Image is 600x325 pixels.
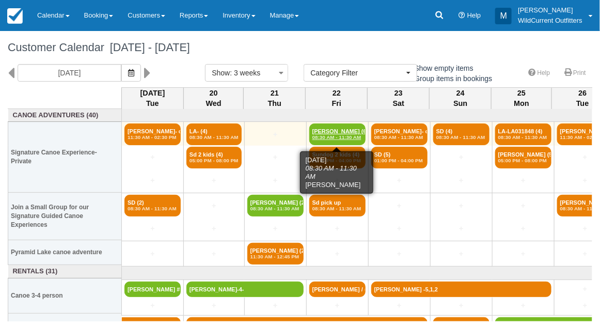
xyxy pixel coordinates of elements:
[558,66,592,81] a: Print
[184,87,244,109] th: 20 Wed
[310,68,404,78] span: Category Filter
[492,87,551,109] th: 25 Mon
[523,66,557,81] a: Help
[186,282,304,297] a: [PERSON_NAME]-4-
[371,147,428,168] a: SD (5)01:00 PM - 04:00 PM
[309,195,366,216] a: Sd pick up08:30 AM - 11:30 AM
[230,69,260,77] span: : 3 weeks
[124,223,181,234] a: +
[247,152,304,163] a: +
[128,206,178,212] em: 08:30 AM - 11:30 AM
[309,175,366,186] a: +
[186,300,242,311] a: +
[371,300,428,311] a: +
[309,249,366,259] a: +
[247,175,304,186] a: +
[186,147,242,168] a: Sd 2 kids (4)05:00 PM - 08:00 PM
[433,175,490,186] a: +
[495,200,551,211] a: +
[104,41,190,54] span: [DATE] - [DATE]
[495,223,551,234] a: +
[403,64,482,71] span: Show empty items
[244,87,306,109] th: 21 Thu
[124,282,181,297] a: [PERSON_NAME] #5
[8,278,122,313] th: Canoe 3-4 person
[371,175,428,186] a: +
[7,8,23,24] img: checkfront-main-nav-mini-logo.png
[495,123,551,145] a: LA-LA031848 (4)08:30 AM - 11:30 AM
[247,300,304,311] a: +
[368,87,430,109] th: 23 Sat
[205,64,288,82] button: Show: 3 weeks
[495,300,551,311] a: +
[309,223,366,234] a: +
[124,123,181,145] a: [PERSON_NAME]- confi (3)11:30 AM - 02:30 PM
[518,5,582,16] p: [PERSON_NAME]
[247,195,304,216] a: [PERSON_NAME] (2)08:30 AM - 11:30 AM
[186,249,242,259] a: +
[124,152,181,163] a: +
[498,134,548,141] em: 08:30 AM - 11:30 AM
[8,122,122,193] th: Signature Canoe Experience- Private
[186,123,242,145] a: LA- (4)08:30 AM - 11:30 AM
[403,74,501,82] span: Group items in bookings
[190,134,239,141] em: 08:30 AM - 11:30 AM
[495,8,512,24] div: M
[186,200,242,211] a: +
[128,134,178,141] em: 11:30 AM - 02:30 PM
[212,69,230,77] span: Show
[518,16,582,26] p: WildCurrent Outfitters
[11,267,119,276] a: Rentals (31)
[403,71,499,86] label: Group items in bookings
[8,41,592,54] h1: Customer Calendar
[306,87,368,109] th: 22 Fri
[371,123,428,145] a: [PERSON_NAME]- conf (4)08:30 AM - 11:30 AM
[433,152,490,163] a: +
[371,200,428,211] a: +
[430,87,492,109] th: 24 Sun
[498,158,548,164] em: 05:00 PM - 08:00 PM
[124,195,181,216] a: SD (2)08:30 AM - 11:30 AM
[371,223,428,234] a: +
[8,193,122,240] th: Join a Small Group for our Signature Guided Canoe Experiences
[495,147,551,168] a: [PERSON_NAME] (5)05:00 PM - 08:00 PM
[309,282,366,297] a: [PERSON_NAME] / (canoe #4)
[304,64,417,82] button: Category Filter
[312,134,362,141] em: 08:30 AM - 11:30 AM
[11,111,119,120] a: Canoe Adventures (40)
[495,249,551,259] a: +
[247,129,304,140] a: +
[433,123,490,145] a: SD (4)08:30 AM - 11:30 AM
[312,158,362,164] em: 01:00 PM - 04:00 PM
[124,300,181,311] a: +
[309,300,366,311] a: +
[374,134,424,141] em: 08:30 AM - 11:30 AM
[433,249,490,259] a: +
[186,223,242,234] a: +
[433,200,490,211] a: +
[467,11,481,19] span: Help
[459,12,465,19] i: Help
[309,147,366,168] a: Sundog 2 kids (4)01:00 PM - 04:00 PM
[374,158,424,164] em: 01:00 PM - 04:00 PM
[124,175,181,186] a: +
[371,282,551,297] a: [PERSON_NAME] -5,1,2
[309,123,366,145] a: [PERSON_NAME] (6)08:30 AM - 11:30 AM
[250,206,301,212] em: 08:30 AM - 11:30 AM
[312,206,362,212] em: 08:30 AM - 11:30 AM
[190,158,239,164] em: 05:00 PM - 08:00 PM
[250,254,301,260] em: 11:30 AM - 12:45 PM
[436,134,486,141] em: 08:30 AM - 11:30 AM
[433,223,490,234] a: +
[371,249,428,259] a: +
[124,249,181,259] a: +
[403,60,480,76] label: Show empty items
[247,223,304,234] a: +
[186,175,242,186] a: +
[495,175,551,186] a: +
[247,243,304,265] a: [PERSON_NAME] (2)11:30 AM - 12:45 PM
[8,240,122,265] th: Pyramid Lake canoe adventure
[122,87,184,109] th: [DATE] Tue
[433,300,490,311] a: +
